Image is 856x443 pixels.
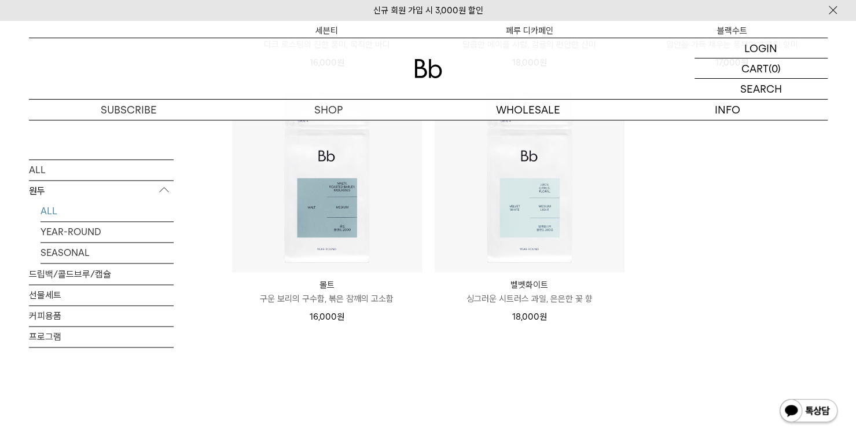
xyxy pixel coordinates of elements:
p: (0) [769,58,781,78]
img: 벨벳화이트 [435,82,624,272]
a: 프로그램 [29,327,174,347]
span: 원 [539,312,547,322]
p: INFO [628,100,828,120]
p: 몰트 [232,278,422,292]
a: YEAR-ROUND [41,222,174,242]
a: 몰트 구운 보리의 구수함, 볶은 참깨의 고소함 [232,278,422,306]
a: ALL [41,201,174,221]
a: 신규 회원 가입 시 3,000원 할인 [373,5,483,16]
img: 카카오톡 채널 1:1 채팅 버튼 [778,398,839,426]
img: 몰트 [232,82,422,272]
a: SUBSCRIBE [29,100,229,120]
p: 벨벳화이트 [435,278,624,292]
a: SEASONAL [41,243,174,263]
img: 로고 [414,59,442,78]
p: 싱그러운 시트러스 과일, 은은한 꽃 향 [435,292,624,306]
span: 원 [337,312,344,322]
a: LOGIN [695,38,828,58]
a: SHOP [229,100,428,120]
p: LOGIN [744,38,777,58]
a: 선물세트 [29,285,174,305]
p: 원두 [29,181,174,202]
a: ALL [29,160,174,180]
p: SEARCH [740,79,782,99]
a: 벨벳화이트 싱그러운 시트러스 과일, 은은한 꽃 향 [435,278,624,306]
p: WHOLESALE [428,100,628,120]
span: 16,000 [310,312,344,322]
p: CART [741,58,769,78]
a: 드립백/콜드브루/캡슐 [29,264,174,284]
a: 커피용품 [29,306,174,326]
a: CART (0) [695,58,828,79]
p: 구운 보리의 구수함, 볶은 참깨의 고소함 [232,292,422,306]
span: 18,000 [512,312,547,322]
